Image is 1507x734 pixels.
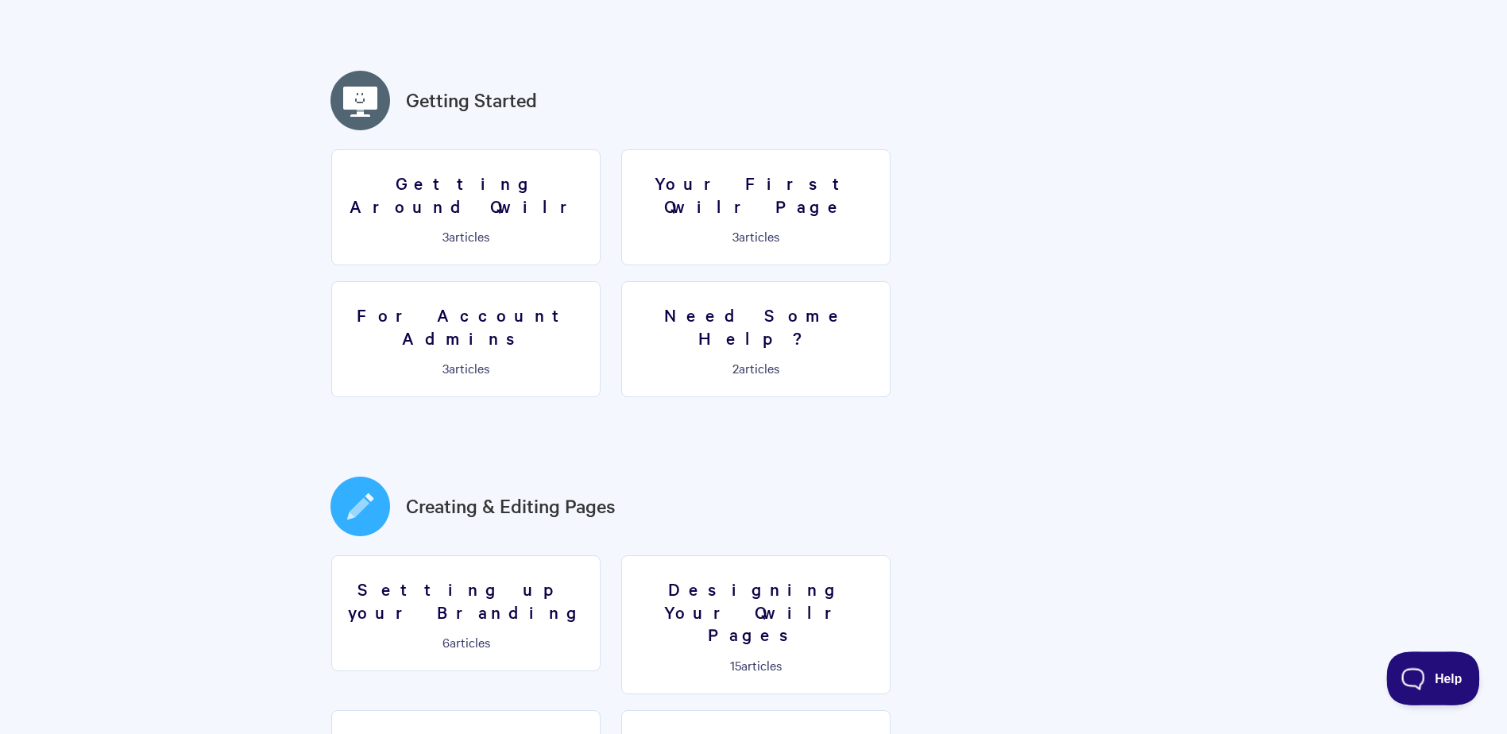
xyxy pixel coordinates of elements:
span: 15 [730,656,741,674]
a: Designing Your Qwilr Pages 15articles [621,555,891,694]
a: Need Some Help? 2articles [621,281,891,397]
h3: Setting up your Branding [342,578,590,623]
a: Getting Started [406,86,537,114]
span: 2 [732,359,739,377]
h3: Getting Around Qwilr [342,172,590,217]
span: 3 [442,359,449,377]
p: articles [632,361,880,375]
span: 6 [442,633,450,651]
a: Getting Around Qwilr 3articles [331,149,601,265]
h3: Your First Qwilr Page [632,172,880,217]
p: articles [342,361,590,375]
a: Your First Qwilr Page 3articles [621,149,891,265]
a: Creating & Editing Pages [406,492,616,520]
p: articles [632,658,880,672]
h3: Designing Your Qwilr Pages [632,578,880,646]
p: articles [342,229,590,243]
a: For Account Admins 3articles [331,281,601,397]
span: 3 [442,227,449,245]
iframe: Help Scout Beacon - Open [1386,651,1480,705]
h3: For Account Admins [342,303,590,349]
a: Setting up your Branding 6articles [331,555,601,671]
p: articles [342,635,590,649]
span: 3 [732,227,739,245]
h3: Need Some Help? [632,303,880,349]
p: articles [632,229,880,243]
